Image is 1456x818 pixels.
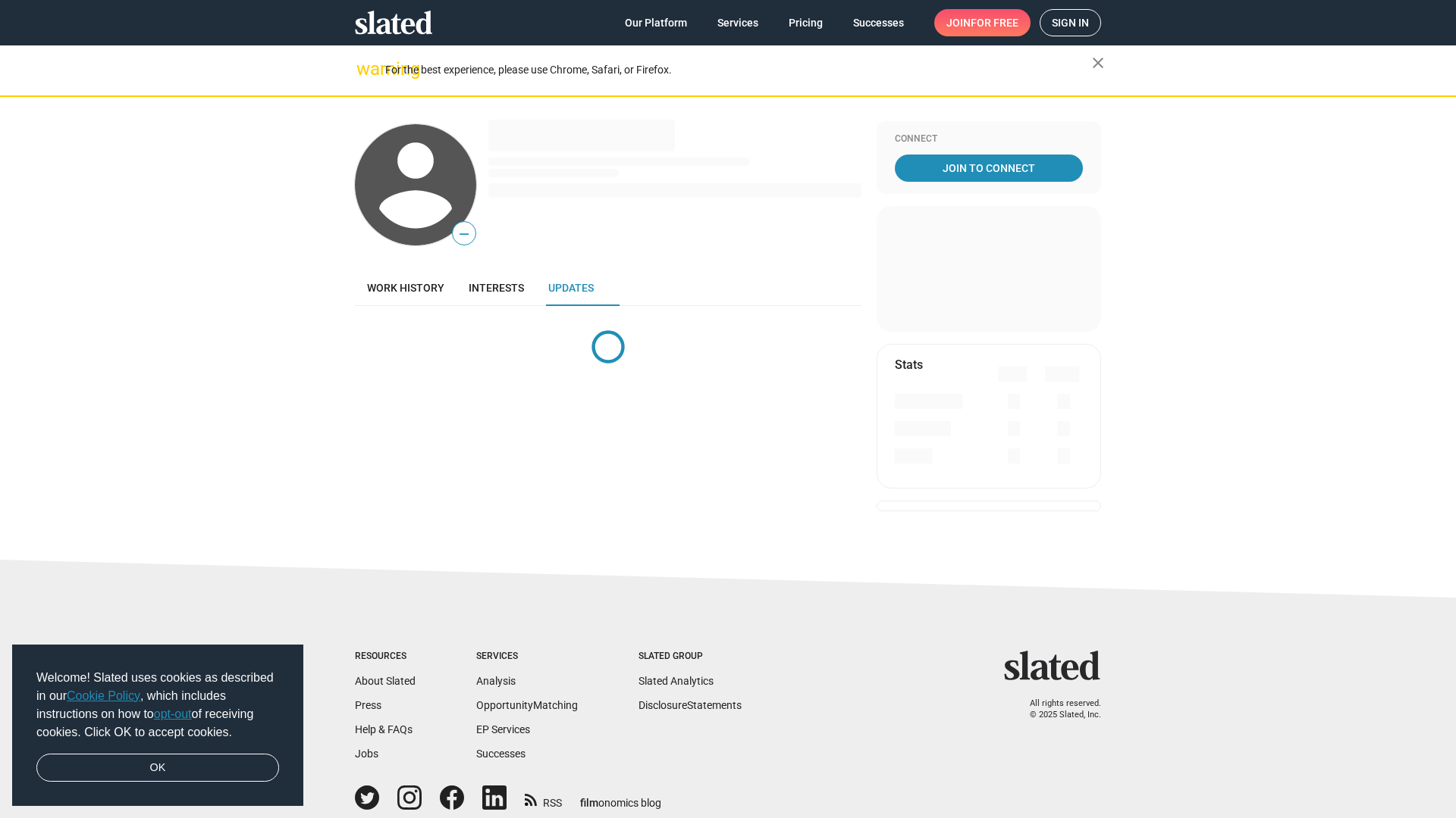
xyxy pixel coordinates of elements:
a: About Slated [355,675,416,687]
span: Successes [853,9,904,36]
p: All rights reserved. © 2025 Slated, Inc. [1014,698,1101,720]
a: opt-out [154,707,192,720]
div: Services [476,651,578,663]
a: Work history [355,270,457,306]
div: Connect [895,133,1083,145]
span: — [453,224,475,244]
a: filmonomics blog [580,784,661,810]
a: Sign in [1040,9,1101,36]
span: Welcome! Slated uses cookies as described in our , which includes instructions on how to of recei... [36,669,279,742]
span: Sign in [1052,10,1089,36]
mat-card-title: Stats [895,357,923,373]
span: Join To Connect [898,155,1080,182]
a: Jobs [355,748,378,760]
a: Help & FAQs [355,723,413,735]
a: dismiss cookie message [36,754,279,782]
a: Press [355,699,381,711]
span: Pricing [789,9,823,36]
a: Interests [457,270,536,306]
span: Services [717,9,758,36]
a: Successes [476,748,526,760]
a: EP Services [476,723,530,735]
a: Our Platform [613,9,699,36]
a: Updates [536,270,606,306]
span: for free [971,9,1018,36]
a: DisclosureStatements [639,699,742,711]
mat-icon: close [1089,54,1107,72]
div: cookieconsent [12,645,303,807]
a: Analysis [476,675,516,687]
a: OpportunityMatching [476,699,578,711]
a: Joinfor free [934,9,1031,36]
a: RSS [525,787,562,810]
span: Join [946,9,1018,36]
a: Join To Connect [895,155,1083,182]
span: Interests [469,282,524,294]
a: Services [705,9,770,36]
div: Resources [355,651,416,663]
div: For the best experience, please use Chrome, Safari, or Firefox. [385,60,1092,80]
div: Slated Group [639,651,742,663]
span: Updates [548,282,594,294]
span: Our Platform [625,9,687,36]
span: film [580,797,598,809]
a: Cookie Policy [67,689,140,702]
a: Successes [841,9,916,36]
a: Pricing [777,9,835,36]
span: Work history [367,282,444,294]
a: Slated Analytics [639,675,714,687]
mat-icon: warning [356,60,375,78]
